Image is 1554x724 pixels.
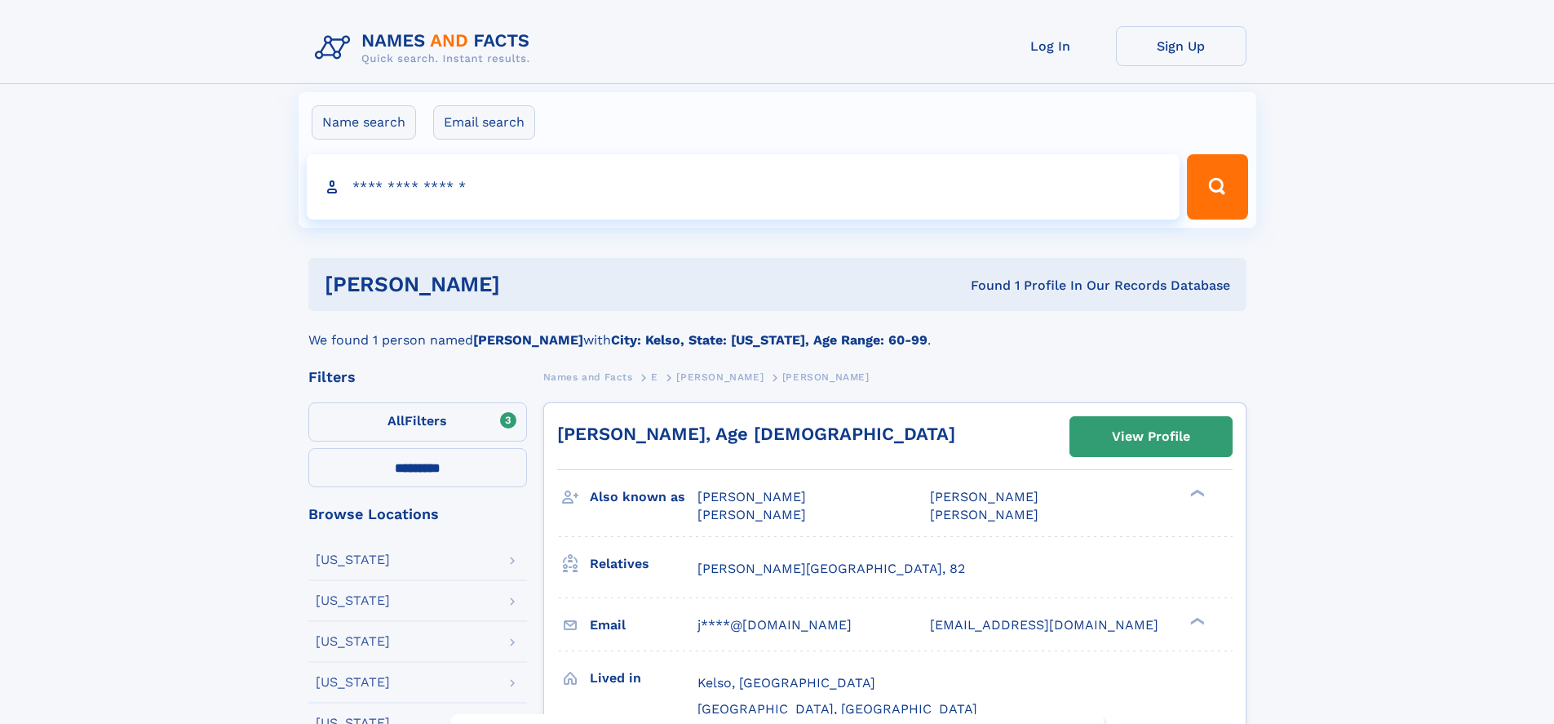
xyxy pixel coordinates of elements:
[611,332,928,348] b: City: Kelso, State: [US_STATE], Age Range: 60-99
[697,489,806,504] span: [PERSON_NAME]
[697,560,965,578] a: [PERSON_NAME][GEOGRAPHIC_DATA], 82
[782,371,870,383] span: [PERSON_NAME]
[1186,615,1206,626] div: ❯
[1186,488,1206,499] div: ❯
[312,105,416,140] label: Name search
[387,413,405,429] span: All
[590,611,697,639] h3: Email
[557,424,955,444] a: [PERSON_NAME], Age [DEMOGRAPHIC_DATA]
[433,105,535,140] label: Email search
[651,371,658,383] span: E
[473,332,583,348] b: [PERSON_NAME]
[697,675,875,691] span: Kelso, [GEOGRAPHIC_DATA]
[316,635,390,648] div: [US_STATE]
[590,664,697,692] h3: Lived in
[316,676,390,689] div: [US_STATE]
[1116,26,1246,66] a: Sign Up
[590,550,697,578] h3: Relatives
[676,371,764,383] span: [PERSON_NAME]
[308,370,527,384] div: Filters
[1112,418,1190,455] div: View Profile
[1070,417,1232,456] a: View Profile
[930,507,1038,522] span: [PERSON_NAME]
[543,366,633,387] a: Names and Facts
[930,617,1158,633] span: [EMAIL_ADDRESS][DOMAIN_NAME]
[308,26,543,70] img: Logo Names and Facts
[316,594,390,607] div: [US_STATE]
[307,154,1180,220] input: search input
[651,366,658,387] a: E
[735,277,1230,295] div: Found 1 Profile In Our Records Database
[325,274,736,295] h1: [PERSON_NAME]
[308,507,527,522] div: Browse Locations
[985,26,1116,66] a: Log In
[930,489,1038,504] span: [PERSON_NAME]
[590,483,697,511] h3: Also known as
[697,507,806,522] span: [PERSON_NAME]
[308,311,1246,350] div: We found 1 person named with .
[697,701,977,717] span: [GEOGRAPHIC_DATA], [GEOGRAPHIC_DATA]
[1187,154,1247,220] button: Search Button
[308,402,527,442] label: Filters
[316,553,390,566] div: [US_STATE]
[676,366,764,387] a: [PERSON_NAME]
